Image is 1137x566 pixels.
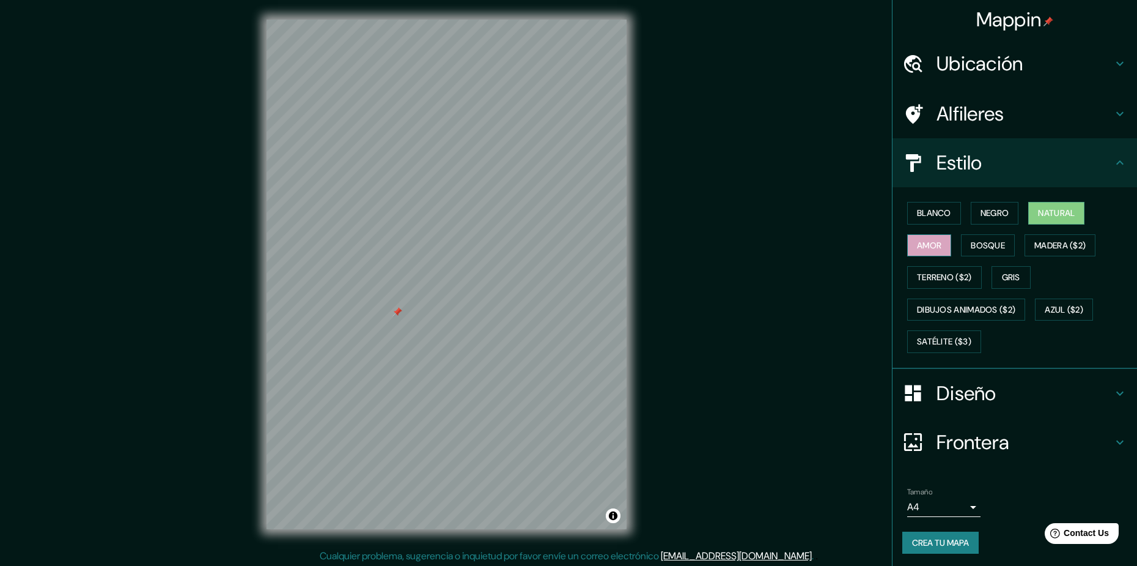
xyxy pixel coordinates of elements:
h4: Alfileres [936,102,1113,126]
div: Diseño [892,369,1137,418]
h4: Diseño [936,381,1113,406]
button: Bosque [961,234,1015,257]
div: Ubicación [892,39,1137,88]
div: . [815,549,818,564]
div: Estilo [892,138,1137,187]
h4: Frontera [936,430,1113,455]
button: Satélite ($3) [907,330,981,353]
h4: Mappin [976,7,1054,32]
button: Terreno ($2) [907,266,982,289]
a: [EMAIL_ADDRESS][DOMAIN_NAME] [661,549,812,562]
img: pin-icon.png [1043,17,1053,26]
p: Cualquier problema, sugerencia o inquietud por favor envíe un correo electrónico . [320,549,814,564]
div: Alfileres [892,89,1137,138]
iframe: Help widget launcher [1028,518,1124,553]
button: Natural [1028,202,1084,225]
button: Azul ($2) [1035,299,1093,321]
button: Crea tu mapa [902,532,979,554]
h4: Ubicación [936,51,1113,76]
h4: Estilo [936,151,1113,175]
div: . [814,549,815,564]
div: A4 [907,497,981,517]
div: Frontera [892,418,1137,467]
canvas: Map [267,20,627,529]
button: Dibujos animados ($2) [907,299,1025,321]
label: Tamaño [907,486,932,497]
button: Negro [971,202,1019,225]
button: Gris [992,266,1031,289]
button: Amor [907,234,951,257]
button: Blanco [907,202,961,225]
button: Madera ($2) [1025,234,1095,257]
button: Toggle attribution [606,508,620,523]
